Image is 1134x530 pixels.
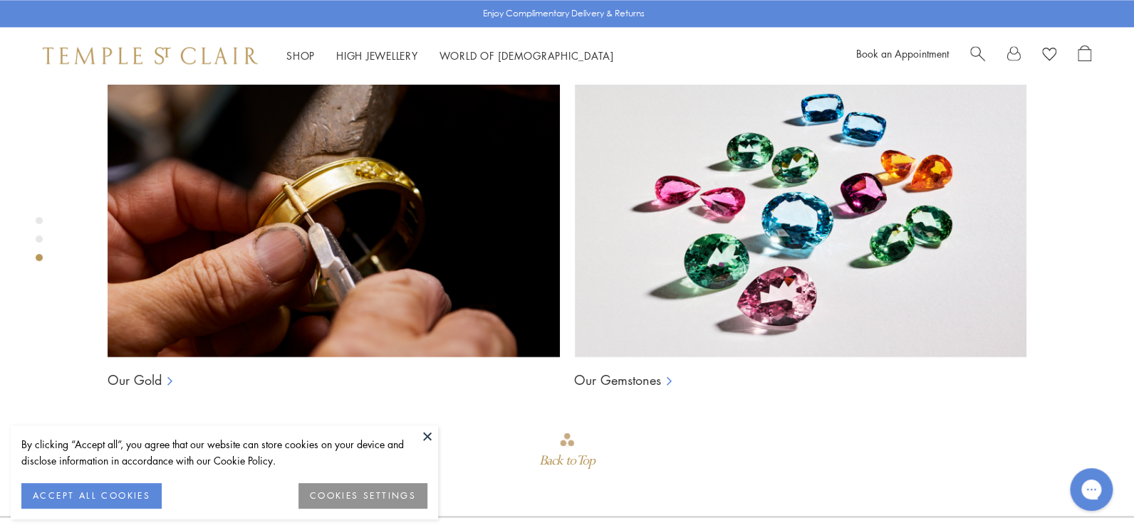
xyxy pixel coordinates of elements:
a: Our Gemstones [574,371,661,388]
iframe: Gorgias live chat messenger [1063,463,1120,516]
a: ShopShop [286,48,315,63]
button: ACCEPT ALL COOKIES [21,483,162,509]
img: Ball Chains [108,73,560,357]
nav: Main navigation [286,47,614,65]
a: Book an Appointment [856,46,949,60]
p: Enjoy Complimentary Delivery & Returns [483,6,645,21]
a: Our Gold [108,371,162,388]
a: Search [970,45,985,66]
div: Product gallery navigation [36,213,43,272]
a: World of [DEMOGRAPHIC_DATA]World of [DEMOGRAPHIC_DATA] [439,48,614,63]
a: High JewelleryHigh Jewellery [336,48,418,63]
div: Back to Top [539,447,595,473]
a: View Wishlist [1042,45,1056,66]
div: By clicking “Accept all”, you agree that our website can store cookies on your device and disclos... [21,436,427,469]
div: Go to top [539,431,595,473]
img: Temple St. Clair [43,47,258,64]
a: Open Shopping Bag [1078,45,1091,66]
button: COOKIES SETTINGS [298,483,427,509]
img: Ball Chains [574,73,1026,357]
